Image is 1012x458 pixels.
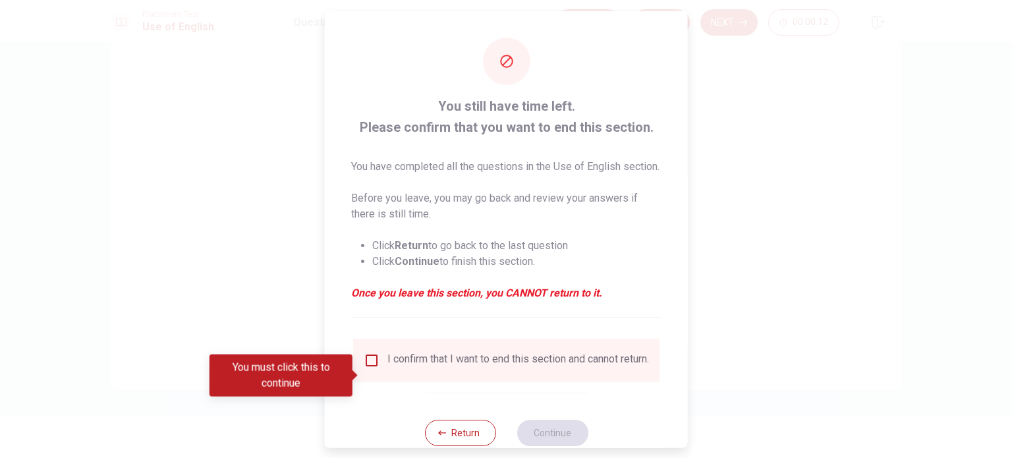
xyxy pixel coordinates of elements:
strong: Return [395,239,428,251]
span: You must click this to continue [364,352,379,368]
em: Once you leave this section, you CANNOT return to it. [351,285,661,301]
div: I confirm that I want to end this section and cannot return. [387,352,649,368]
span: You still have time left. Please confirm that you want to end this section. [351,95,661,137]
p: You have completed all the questions in the Use of English section. [351,158,661,174]
p: Before you leave, you may go back and review your answers if there is still time. [351,190,661,221]
button: Return [424,419,495,445]
div: You must click this to continue [210,355,352,397]
button: Continue [517,419,588,445]
li: Click to go back to the last question [372,237,661,253]
li: Click to finish this section. [372,253,661,269]
strong: Continue [395,254,439,267]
